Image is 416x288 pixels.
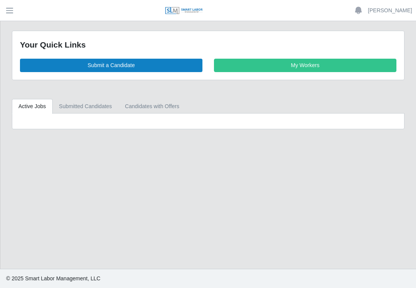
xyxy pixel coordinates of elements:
[368,7,412,15] a: [PERSON_NAME]
[214,59,396,72] a: My Workers
[118,99,186,114] a: Candidates with Offers
[165,7,203,15] img: SLM Logo
[53,99,119,114] a: Submitted Candidates
[20,39,396,51] div: Your Quick Links
[20,59,202,72] a: Submit a Candidate
[12,99,53,114] a: Active Jobs
[6,275,100,281] span: © 2025 Smart Labor Management, LLC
